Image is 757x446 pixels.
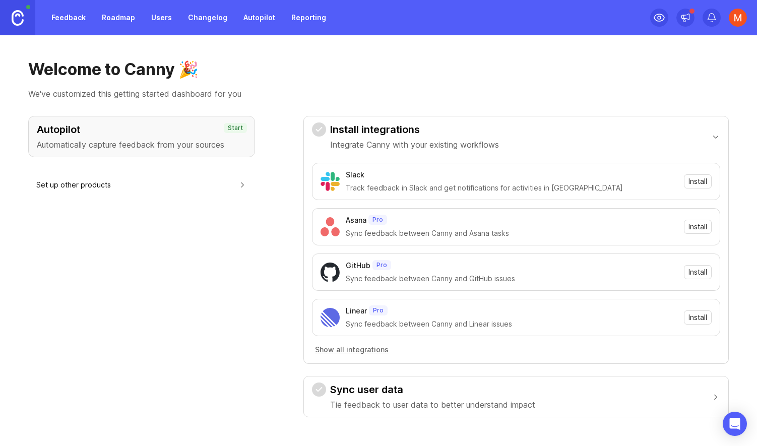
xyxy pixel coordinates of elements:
img: Canny Home [12,10,24,26]
button: Install integrationsIntegrate Canny with your existing workflows [312,116,720,157]
img: Michael Dreger [729,9,747,27]
button: Install [684,265,712,279]
img: Linear [321,308,340,327]
h1: Welcome to Canny 🎉 [28,59,729,80]
p: Integrate Canny with your existing workflows [330,139,499,151]
div: Linear [346,305,367,316]
button: Install [684,220,712,234]
p: Start [228,124,243,132]
button: Set up other products [36,173,247,196]
span: Install [688,176,707,186]
span: Install [688,312,707,323]
p: Automatically capture feedback from your sources [37,139,246,151]
p: Pro [373,306,384,314]
p: We've customized this getting started dashboard for you [28,88,729,100]
button: Sync user dataTie feedback to user data to better understand impact [312,376,720,417]
img: GitHub [321,263,340,282]
p: Pro [376,261,387,269]
div: Install integrationsIntegrate Canny with your existing workflows [312,157,720,363]
p: Tie feedback to user data to better understand impact [330,399,535,411]
a: Reporting [285,9,332,27]
button: Install [684,174,712,188]
div: Asana [346,215,366,226]
h3: Install integrations [330,122,499,137]
button: Show all integrations [312,344,392,355]
a: Users [145,9,178,27]
div: Slack [346,169,364,180]
h3: Autopilot [37,122,246,137]
div: Sync feedback between Canny and GitHub issues [346,273,678,284]
p: Pro [372,216,383,224]
span: Install [688,222,707,232]
div: Track feedback in Slack and get notifications for activities in [GEOGRAPHIC_DATA] [346,182,678,194]
h3: Sync user data [330,383,535,397]
a: Show all integrations [312,344,720,355]
a: Changelog [182,9,233,27]
a: Autopilot [237,9,281,27]
a: Roadmap [96,9,141,27]
div: GitHub [346,260,370,271]
img: Asana [321,217,340,236]
button: Install [684,310,712,325]
div: Sync feedback between Canny and Asana tasks [346,228,678,239]
button: AutopilotAutomatically capture feedback from your sourcesStart [28,116,255,157]
div: Open Intercom Messenger [723,412,747,436]
img: Slack [321,172,340,191]
span: Install [688,267,707,277]
a: Feedback [45,9,92,27]
div: Sync feedback between Canny and Linear issues [346,318,678,330]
